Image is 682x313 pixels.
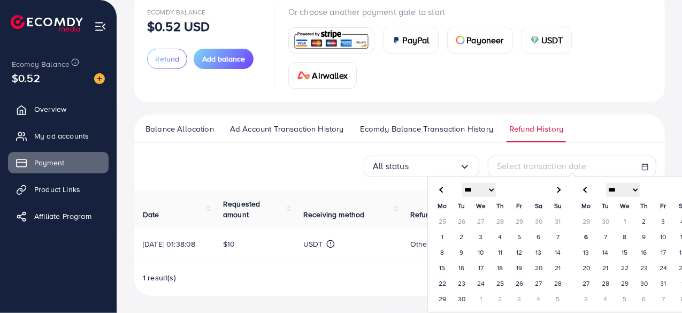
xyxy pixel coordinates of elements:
td: 21 [548,261,568,276]
td: 3 [654,214,673,230]
td: 28 [491,214,510,230]
td: 24 [654,261,673,276]
th: Th [634,199,654,214]
button: Add balance [194,49,254,69]
span: Overview [34,104,66,114]
td: 2 [634,214,654,230]
th: Fr [510,199,529,214]
img: menu [94,20,106,33]
td: 14 [548,245,568,261]
span: Receiving method [303,209,365,220]
td: 3 [577,292,596,307]
p: Or choose another payment gate to start [288,5,652,18]
td: 8 [615,230,634,245]
span: Affiliate Program [34,211,91,222]
td: 10 [654,230,673,245]
td: 30 [452,292,471,307]
td: 2 [452,230,471,245]
a: Affiliate Program [8,205,109,227]
td: 29 [510,214,529,230]
td: 17 [654,245,673,261]
img: logo [11,15,83,32]
img: card [297,71,310,80]
td: 13 [529,245,548,261]
td: 18 [491,261,510,276]
td: 16 [634,245,654,261]
td: 25 [491,276,510,292]
img: card [292,29,371,52]
td: 14 [596,245,615,261]
td: 20 [529,261,548,276]
td: 1 [433,230,452,245]
span: Ecomdy Balance [147,7,205,17]
span: Select transaction date [497,160,586,172]
td: 28 [548,276,568,292]
td: 5 [615,292,634,307]
td: 2 [491,292,510,307]
td: 28 [596,276,615,292]
th: Th [491,199,510,214]
a: card [288,27,374,54]
span: USDT [541,34,563,47]
span: 1 result(s) [143,272,176,283]
a: cardAirwallex [288,62,357,89]
span: Payment [34,157,64,168]
td: 15 [433,261,452,276]
div: Search for option [364,156,479,177]
td: 6 [529,230,548,245]
p: USDT [303,238,323,250]
td: 31 [548,214,568,230]
td: 5 [548,292,568,307]
td: 19 [510,261,529,276]
td: 22 [433,276,452,292]
a: cardUSDT [522,27,572,54]
th: Sa [529,199,548,214]
td: 17 [471,261,491,276]
td: 27 [471,214,491,230]
span: PayPal [403,34,430,47]
a: Product Links [8,179,109,200]
span: Ad Account Transaction History [230,123,344,135]
td: 9 [452,245,471,261]
th: We [615,199,634,214]
td: 27 [529,276,548,292]
td: 30 [596,214,615,230]
td: 15 [615,245,634,261]
td: 4 [491,230,510,245]
td: 26 [452,214,471,230]
td: 29 [577,214,596,230]
td: 7 [596,230,615,245]
a: My ad accounts [8,125,109,147]
td: 30 [634,276,654,292]
th: Tu [452,199,471,214]
img: card [392,36,401,44]
span: $0.52 [12,70,40,86]
span: Requested amount [223,199,260,220]
td: 26 [510,276,529,292]
span: All status [373,158,409,174]
td: 29 [433,292,452,307]
input: Search for option [409,158,459,174]
td: 22 [615,261,634,276]
td: 30 [529,214,548,230]
td: 23 [452,276,471,292]
td: 13 [577,245,596,261]
td: 25 [433,214,452,230]
td: 29 [615,276,634,292]
td: 5 [510,230,529,245]
span: Ecomdy Balance Transaction History [360,123,493,135]
td: 3 [471,230,491,245]
td: 10 [471,245,491,261]
span: Date [143,209,159,220]
img: card [456,36,465,44]
td: 16 [452,261,471,276]
span: Airwallex [312,69,348,82]
span: Product Links [34,184,80,195]
td: 24 [471,276,491,292]
td: 20 [577,261,596,276]
th: Mo [433,199,452,214]
img: card [531,36,539,44]
a: Payment [8,152,109,173]
th: We [471,199,491,214]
